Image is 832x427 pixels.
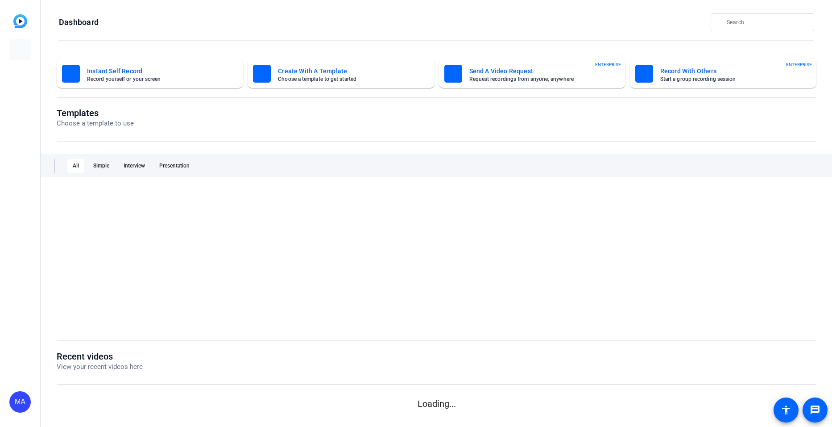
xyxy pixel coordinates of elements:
[810,405,820,415] mat-icon: message
[57,118,134,129] p: Choose a template to use
[248,59,434,88] button: Create With A TemplateChoose a template to get started
[439,59,625,88] button: Send A Video RequestRequest recordings from anyone, anywhereENTERPRISE
[595,61,621,68] span: ENTERPRISE
[59,17,99,28] h1: Dashboard
[87,76,224,82] mat-card-subtitle: Record yourself or your screen
[57,362,143,372] p: View your recent videos here
[118,159,150,173] div: Interview
[13,14,27,28] img: blue-gradient.svg
[781,405,791,415] mat-icon: accessibility
[88,159,115,173] div: Simple
[660,76,797,82] mat-card-subtitle: Start a group recording session
[87,66,224,76] mat-card-title: Instant Self Record
[154,159,195,173] div: Presentation
[278,66,414,76] mat-card-title: Create With A Template
[786,61,812,68] span: ENTERPRISE
[278,76,414,82] mat-card-subtitle: Choose a template to get started
[469,76,606,82] mat-card-subtitle: Request recordings from anyone, anywhere
[630,59,816,88] button: Record With OthersStart a group recording sessionENTERPRISE
[57,397,816,410] p: Loading...
[57,351,143,362] h1: Recent videos
[469,66,606,76] mat-card-title: Send A Video Request
[660,66,797,76] mat-card-title: Record With Others
[57,108,134,118] h1: Templates
[67,159,84,173] div: All
[727,17,807,28] input: Search
[57,59,243,88] button: Instant Self RecordRecord yourself or your screen
[9,391,31,413] div: MA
